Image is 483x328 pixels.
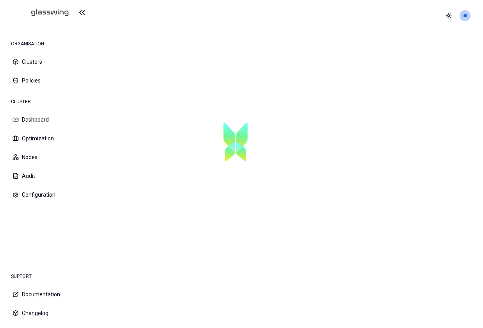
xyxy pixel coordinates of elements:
button: Audit [6,167,87,185]
button: Documentation [6,286,87,303]
button: Changelog [6,305,87,322]
button: Clusters [6,53,87,70]
img: GlassWing [11,4,72,22]
button: Nodes [6,149,87,166]
div: CLUSTER [6,94,87,109]
div: SUPPORT [6,269,87,284]
button: Policies [6,72,87,89]
button: Dashboard [6,111,87,128]
button: Configuration [6,186,87,203]
button: Optimization [6,130,87,147]
div: ORGANISATION [6,36,87,52]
